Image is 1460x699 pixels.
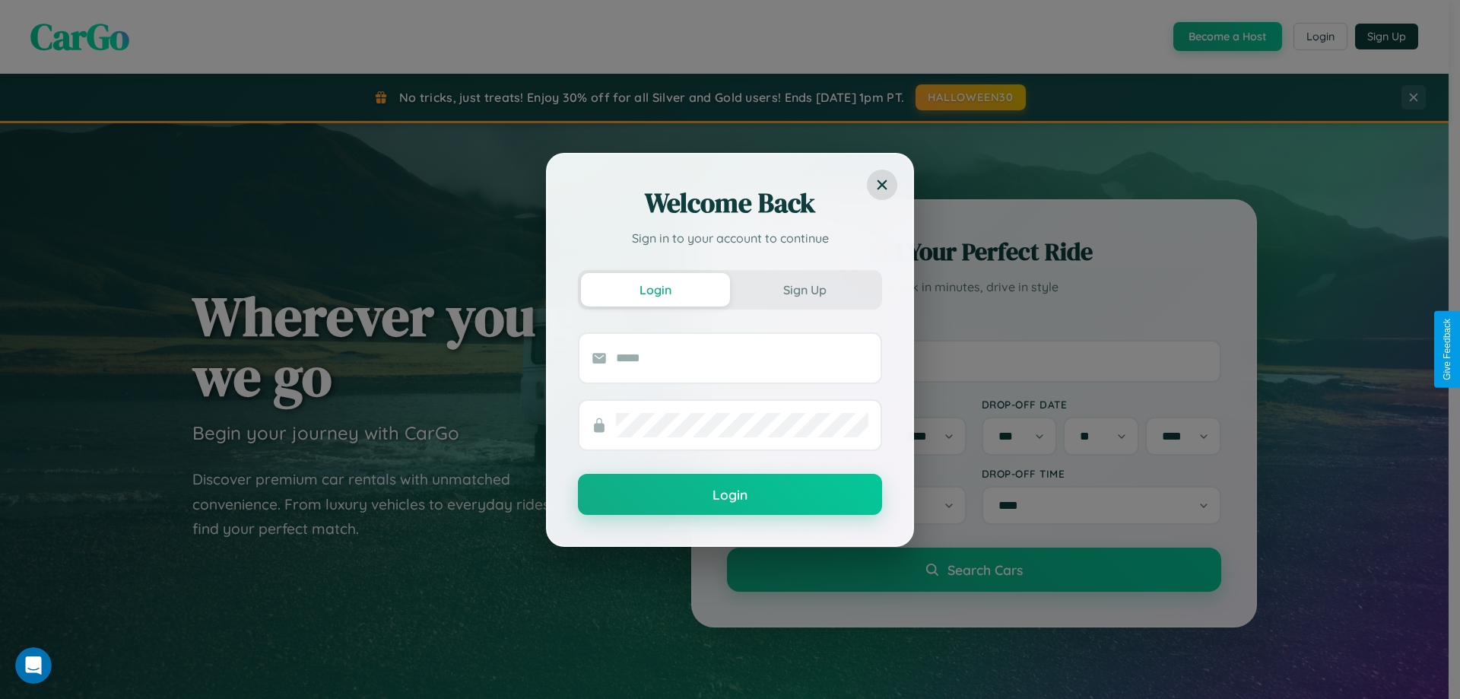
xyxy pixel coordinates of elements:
[730,273,879,307] button: Sign Up
[578,229,882,247] p: Sign in to your account to continue
[581,273,730,307] button: Login
[1442,319,1452,380] div: Give Feedback
[15,647,52,684] iframe: Intercom live chat
[578,474,882,515] button: Login
[578,185,882,221] h2: Welcome Back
